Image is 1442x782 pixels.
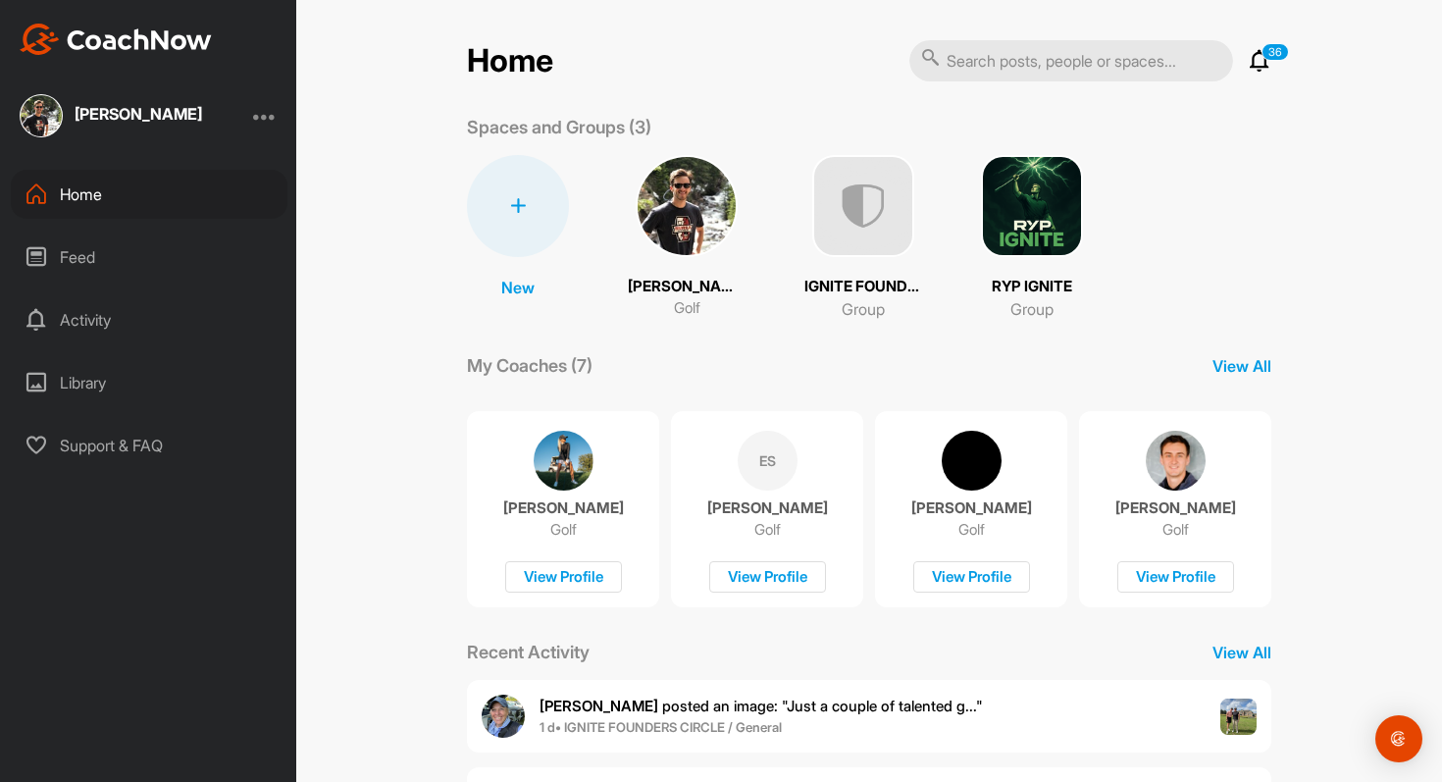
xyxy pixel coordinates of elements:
[11,233,287,282] div: Feed
[1146,431,1206,491] img: coach avatar
[501,276,535,299] p: New
[628,155,746,321] a: [PERSON_NAME] IGNITEGolf
[534,431,593,491] img: coach avatar
[812,155,914,257] img: uAAAAAElFTkSuQmCC
[738,431,798,491] div: ES
[467,114,651,140] p: Spaces and Groups (3)
[11,170,287,219] div: Home
[467,639,590,665] p: Recent Activity
[804,276,922,298] p: IGNITE FOUNDERS CIRCLE
[754,520,781,540] p: Golf
[842,297,885,321] p: Group
[482,695,525,738] img: user avatar
[540,697,983,715] span: posted an image : " Just a couple of talented g... "
[909,40,1233,81] input: Search posts, people or spaces...
[540,697,658,715] b: [PERSON_NAME]
[958,520,985,540] p: Golf
[636,155,738,257] img: square_b5f3cbb61f2d39e431b941b829372184.jpg
[503,498,624,518] p: [PERSON_NAME]
[911,498,1032,518] p: [PERSON_NAME]
[628,276,746,298] p: [PERSON_NAME] IGNITE
[674,297,700,320] p: Golf
[20,24,212,55] img: CoachNow
[550,520,577,540] p: Golf
[981,155,1083,257] img: square_3902ba7b1d730d085f969d5a8dba074c.png
[1010,297,1054,321] p: Group
[11,295,287,344] div: Activity
[707,498,828,518] p: [PERSON_NAME]
[992,276,1072,298] p: RYP IGNITE
[540,719,782,735] b: 1 d • IGNITE FOUNDERS CIRCLE / General
[942,431,1002,491] img: coach avatar
[505,561,622,594] div: View Profile
[20,94,63,137] img: square_b5f3cbb61f2d39e431b941b829372184.jpg
[709,561,826,594] div: View Profile
[1375,715,1422,762] div: Open Intercom Messenger
[1212,641,1271,664] p: View All
[1117,561,1234,594] div: View Profile
[981,155,1083,321] a: RYP IGNITEGroup
[1220,699,1258,736] img: post image
[11,421,287,470] div: Support & FAQ
[75,106,202,122] div: [PERSON_NAME]
[467,42,553,80] h2: Home
[913,561,1030,594] div: View Profile
[804,155,922,321] a: IGNITE FOUNDERS CIRCLEGroup
[1212,354,1271,378] p: View All
[1115,498,1236,518] p: [PERSON_NAME]
[1262,43,1289,61] p: 36
[1162,520,1189,540] p: Golf
[11,358,287,407] div: Library
[467,352,592,379] p: My Coaches (7)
